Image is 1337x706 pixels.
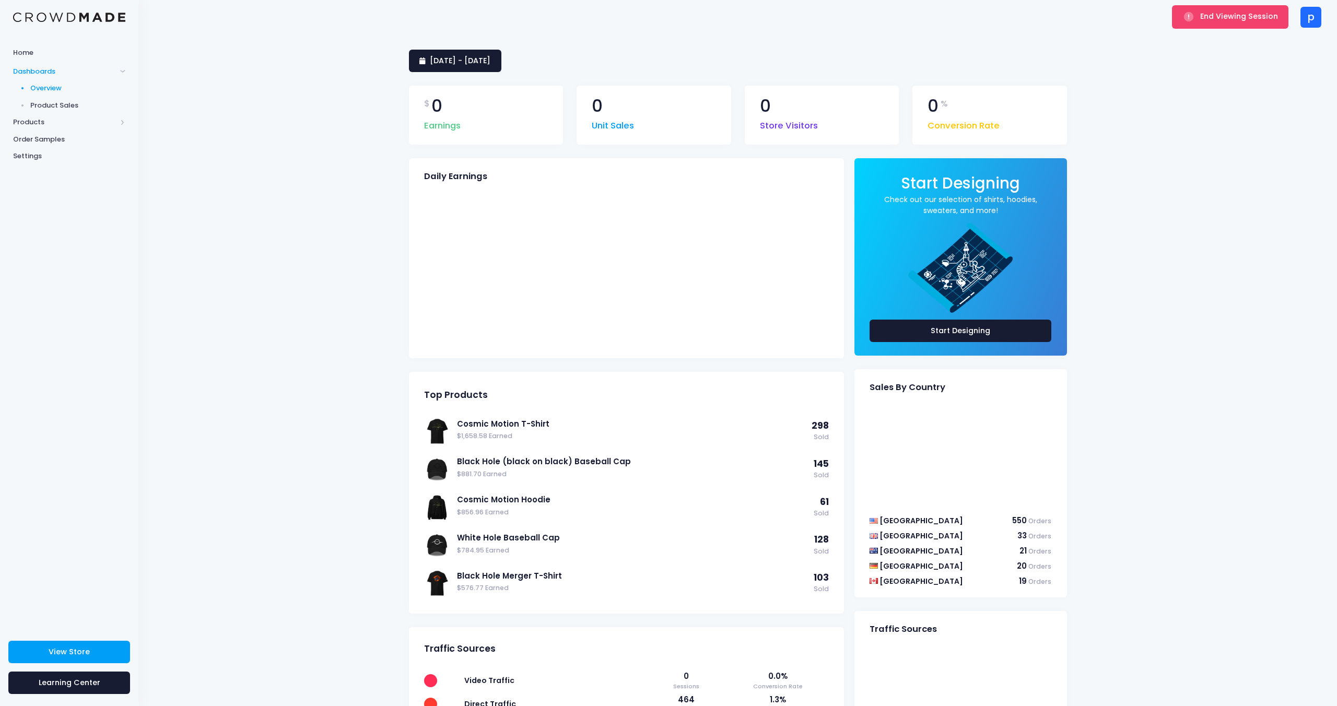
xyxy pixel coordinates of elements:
span: Traffic Sources [870,624,937,634]
span: View Store [49,646,90,657]
span: Orders [1028,577,1051,586]
span: Sold [812,432,829,442]
span: Orders [1028,532,1051,540]
a: White Hole Baseball Cap [457,532,808,544]
span: 0.0% [727,670,829,682]
span: 103 [814,571,829,584]
span: Unit Sales [592,114,634,133]
a: Black Hole Merger T-Shirt [457,570,808,582]
span: Top Products [424,390,488,401]
span: 298 [812,419,829,432]
span: Settings [13,151,125,161]
span: $784.95 Earned [457,546,808,556]
img: Logo [13,13,125,22]
span: 33 [1017,530,1027,541]
span: [GEOGRAPHIC_DATA] [879,515,963,526]
span: Traffic Sources [424,643,496,654]
span: Conversion Rate [727,682,829,691]
span: [GEOGRAPHIC_DATA] [879,576,963,586]
span: 464 [656,694,717,705]
a: Cosmic Motion Hoodie [457,494,808,505]
a: View Store [8,641,130,663]
span: Daily Earnings [424,171,487,182]
span: 0 [760,98,771,115]
span: Sessions [656,682,717,691]
span: End Viewing Session [1200,11,1278,21]
span: Products [13,117,116,127]
span: 1.3% [727,694,829,705]
span: 0 [431,98,442,115]
span: 0 [592,98,603,115]
span: Product Sales [30,100,126,111]
a: Start Designing [870,320,1052,342]
span: Orders [1028,516,1051,525]
span: Sold [814,509,829,519]
a: Cosmic Motion T-Shirt [457,418,806,430]
a: Start Designing [901,181,1020,191]
span: 21 [1019,545,1027,556]
span: Video Traffic [464,675,514,686]
span: Sold [814,584,829,594]
span: Sold [814,547,829,557]
span: $856.96 Earned [457,508,808,517]
a: [DATE] - [DATE] [409,50,501,72]
span: Order Samples [13,134,125,145]
span: 145 [814,457,829,470]
span: Overview [30,83,126,93]
span: $881.70 Earned [457,469,808,479]
a: Black Hole (black on black) Baseball Cap [457,456,808,467]
div: p [1300,7,1321,28]
button: End Viewing Session [1172,5,1288,28]
span: Earnings [424,114,461,133]
a: Learning Center [8,672,130,694]
span: 20 [1017,560,1027,571]
span: Sold [814,470,829,480]
span: Sales By Country [870,382,945,393]
span: 61 [820,496,829,508]
span: Conversion Rate [928,114,1000,133]
span: [GEOGRAPHIC_DATA] [879,531,963,541]
span: 550 [1012,515,1027,526]
span: [DATE] - [DATE] [430,55,490,66]
span: $ [424,98,430,110]
span: 128 [814,533,829,546]
span: 0 [656,670,717,682]
span: Home [13,48,125,58]
span: Learning Center [39,677,100,688]
span: % [941,98,948,110]
span: Start Designing [901,172,1020,194]
span: $1,658.58 Earned [457,431,806,441]
a: Check out our selection of shirts, hoodies, sweaters, and more! [870,194,1052,216]
span: [GEOGRAPHIC_DATA] [879,561,963,571]
span: Orders [1028,562,1051,571]
span: 0 [928,98,939,115]
span: 19 [1019,575,1027,586]
span: [GEOGRAPHIC_DATA] [879,546,963,556]
span: $576.77 Earned [457,583,808,593]
span: Orders [1028,547,1051,556]
span: Dashboards [13,66,116,77]
span: Store Visitors [760,114,818,133]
